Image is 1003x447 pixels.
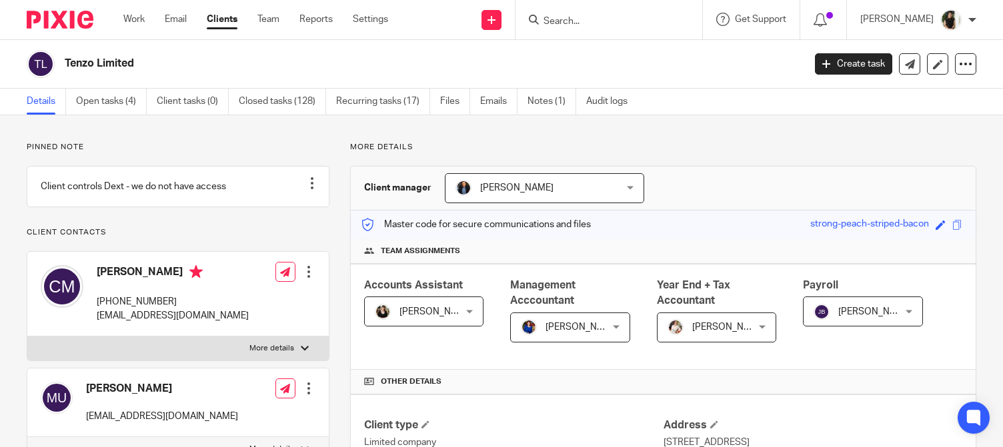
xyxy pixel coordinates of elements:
[97,265,249,282] h4: [PERSON_NAME]
[165,13,187,26] a: Email
[86,382,238,396] h4: [PERSON_NAME]
[860,13,934,26] p: [PERSON_NAME]
[27,50,55,78] img: svg%3E
[528,89,576,115] a: Notes (1)
[86,410,238,423] p: [EMAIL_ADDRESS][DOMAIN_NAME]
[76,89,147,115] a: Open tasks (4)
[480,89,518,115] a: Emails
[364,280,463,290] span: Accounts Assistant
[257,13,279,26] a: Team
[123,13,145,26] a: Work
[692,322,766,332] span: [PERSON_NAME]
[542,16,662,28] input: Search
[381,246,460,256] span: Team assignments
[27,227,329,238] p: Client contacts
[364,418,663,432] h4: Client type
[361,218,591,231] p: Master code for secure communications and files
[810,217,929,232] div: strong-peach-striped-bacon
[207,13,237,26] a: Clients
[189,265,203,278] i: Primary
[249,343,294,354] p: More details
[381,376,441,387] span: Other details
[27,11,93,29] img: Pixie
[838,307,912,316] span: [PERSON_NAME]
[440,89,470,115] a: Files
[480,183,554,193] span: [PERSON_NAME]
[364,181,431,195] h3: Client manager
[586,89,638,115] a: Audit logs
[735,15,786,24] span: Get Support
[27,89,66,115] a: Details
[668,319,684,335] img: Kayleigh%20Henson.jpeg
[455,180,471,196] img: martin-hickman.jpg
[65,57,649,71] h2: Tenzo Limited
[399,307,473,316] span: [PERSON_NAME]
[97,295,249,308] p: [PHONE_NUMBER]
[803,280,838,290] span: Payroll
[657,280,730,306] span: Year End + Tax Accountant
[27,142,329,153] p: Pinned note
[510,280,576,306] span: Management Acccountant
[350,142,976,153] p: More details
[664,418,962,432] h4: Address
[157,89,229,115] a: Client tasks (0)
[239,89,326,115] a: Closed tasks (128)
[940,9,962,31] img: Janice%20Tang.jpeg
[299,13,333,26] a: Reports
[521,319,537,335] img: Nicole.jpeg
[814,304,830,320] img: svg%3E
[41,382,73,414] img: svg%3E
[375,304,391,320] img: Helen%20Campbell.jpeg
[815,53,892,75] a: Create task
[41,265,83,308] img: svg%3E
[353,13,388,26] a: Settings
[546,322,619,332] span: [PERSON_NAME]
[97,309,249,322] p: [EMAIL_ADDRESS][DOMAIN_NAME]
[336,89,430,115] a: Recurring tasks (17)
